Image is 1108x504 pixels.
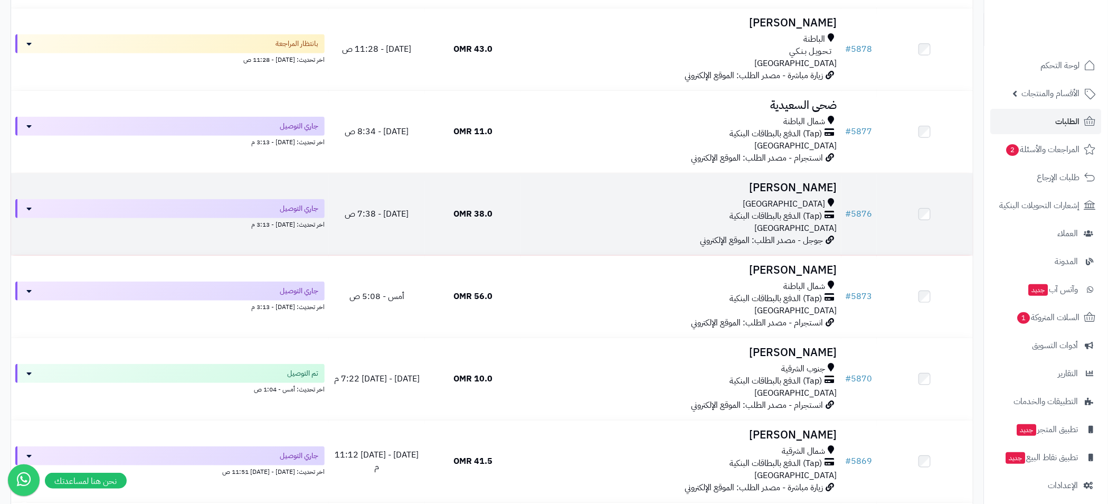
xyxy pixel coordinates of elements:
div: اخر تحديث: [DATE] - [DATE] 11:51 ص [15,465,325,477]
span: المراجعات والأسئلة [1006,142,1080,157]
span: [GEOGRAPHIC_DATA] [755,304,837,317]
span: انستجرام - مصدر الطلب: الموقع الإلكتروني [692,316,823,329]
span: (Tap) الدفع بالبطاقات البنكية [730,458,822,470]
a: الإعدادات [991,473,1102,498]
a: المدونة [991,249,1102,274]
h3: [PERSON_NAME] [525,17,837,29]
a: السلات المتروكة1 [991,305,1102,330]
span: 43.0 OMR [453,43,493,55]
span: السلات المتروكة [1017,310,1080,325]
span: 1 [1018,312,1030,324]
span: العملاء [1058,226,1078,241]
a: #5869 [846,455,873,468]
span: 11.0 OMR [453,125,493,138]
a: وآتس آبجديد [991,277,1102,302]
a: #5870 [846,372,873,385]
h3: [PERSON_NAME] [525,429,837,441]
a: إشعارات التحويلات البنكية [991,193,1102,218]
span: تـحـويـل بـنـكـي [790,45,832,58]
a: التطبيقات والخدمات [991,389,1102,414]
a: أدوات التسويق [991,333,1102,358]
span: جاري التوصيل [280,286,318,296]
h3: [PERSON_NAME] [525,347,837,359]
img: logo-2.png [1036,8,1098,30]
span: [GEOGRAPHIC_DATA] [755,469,837,482]
span: [DATE] - [DATE] 7:22 م [334,372,420,385]
span: انستجرام - مصدر الطلب: الموقع الإلكتروني [692,152,823,164]
span: 56.0 OMR [453,290,493,303]
span: [DATE] - 7:38 ص [345,208,409,220]
span: جديد [1029,284,1048,296]
a: تطبيق نقاط البيعجديد [991,445,1102,470]
span: لوحة التحكم [1041,58,1080,73]
span: [GEOGRAPHIC_DATA] [755,387,837,399]
span: # [846,208,851,220]
span: انستجرام - مصدر الطلب: الموقع الإلكتروني [692,399,823,412]
span: المدونة [1055,254,1078,269]
a: التقارير [991,361,1102,386]
span: 10.0 OMR [453,372,493,385]
span: جوجل - مصدر الطلب: الموقع الإلكتروني [700,234,823,247]
span: طلبات الإرجاع [1037,170,1080,185]
a: #5876 [846,208,873,220]
span: بانتظار المراجعة [276,39,318,49]
span: جنوب الشرقية [782,363,826,375]
a: #5873 [846,290,873,303]
a: الطلبات [991,109,1102,134]
span: جديد [1006,452,1026,464]
span: الباطنة [804,33,826,45]
span: 2 [1007,144,1019,156]
span: [GEOGRAPHIC_DATA] [743,198,826,210]
span: [DATE] - 8:34 ص [345,125,409,138]
span: إشعارات التحويلات البنكية [1000,198,1080,213]
span: وآتس آب [1028,282,1078,297]
span: شمال الباطنة [784,281,826,293]
span: تطبيق نقاط البيع [1005,450,1078,465]
a: #5877 [846,125,873,138]
a: تطبيق المتجرجديد [991,417,1102,442]
div: اخر تحديث: أمس - 1:04 ص [15,383,325,394]
span: [GEOGRAPHIC_DATA] [755,139,837,152]
div: اخر تحديث: [DATE] - 11:28 ص [15,53,325,64]
span: أمس - 5:08 ص [349,290,404,303]
span: تطبيق المتجر [1016,422,1078,437]
span: جديد [1017,424,1037,436]
span: زيارة مباشرة - مصدر الطلب: الموقع الإلكتروني [685,481,823,494]
span: الأقسام والمنتجات [1022,86,1080,101]
h3: [PERSON_NAME] [525,182,837,194]
span: (Tap) الدفع بالبطاقات البنكية [730,210,822,222]
span: التقارير [1058,366,1078,381]
div: اخر تحديث: [DATE] - 3:13 م [15,218,325,229]
a: طلبات الإرجاع [991,165,1102,190]
span: جاري التوصيل [280,451,318,461]
span: # [846,372,851,385]
h3: [PERSON_NAME] [525,264,837,276]
span: # [846,125,851,138]
a: #5878 [846,43,873,55]
span: [DATE] - [DATE] 11:12 م [335,449,419,473]
span: # [846,455,851,468]
span: جاري التوصيل [280,121,318,132]
span: # [846,43,851,55]
a: المراجعات والأسئلة2 [991,137,1102,162]
span: 38.0 OMR [453,208,493,220]
span: 41.5 OMR [453,455,493,468]
span: # [846,290,851,303]
span: [DATE] - 11:28 ص [342,43,411,55]
span: شمال الشرقية [782,445,826,458]
span: جاري التوصيل [280,203,318,214]
span: [GEOGRAPHIC_DATA] [755,57,837,70]
span: الطلبات [1056,114,1080,129]
div: اخر تحديث: [DATE] - 3:13 م [15,136,325,147]
span: شمال الباطنة [784,116,826,128]
span: أدوات التسويق [1033,338,1078,353]
span: تم التوصيل [287,368,318,379]
a: لوحة التحكم [991,53,1102,78]
a: العملاء [991,221,1102,246]
span: (Tap) الدفع بالبطاقات البنكية [730,293,822,305]
span: الإعدادات [1048,478,1078,493]
span: (Tap) الدفع بالبطاقات البنكية [730,375,822,387]
span: [GEOGRAPHIC_DATA] [755,222,837,235]
span: (Tap) الدفع بالبطاقات البنكية [730,128,822,140]
h3: ضحى السعيدية [525,99,837,111]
